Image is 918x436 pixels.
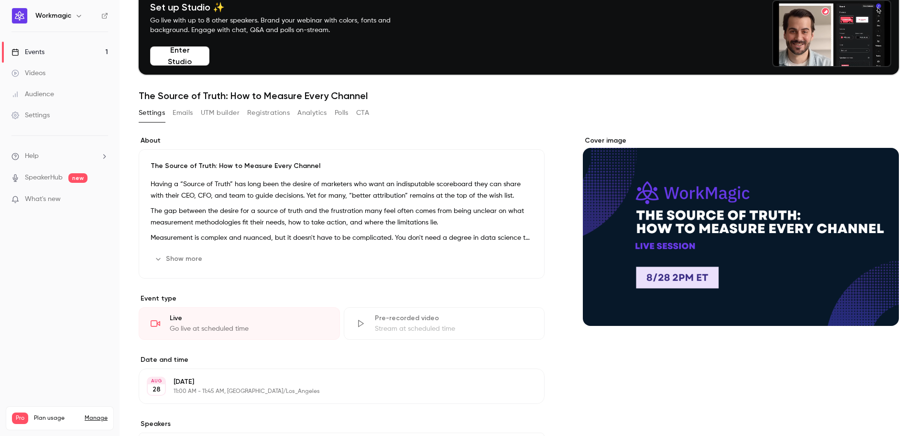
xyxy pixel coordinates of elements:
[375,324,533,334] div: Stream at scheduled time
[201,105,240,121] button: UTM builder
[173,105,193,121] button: Emails
[25,151,39,161] span: Help
[139,90,899,101] h1: The Source of Truth: How to Measure Every Channel
[297,105,327,121] button: Analytics
[151,232,533,244] p: Measurement is complex and nuanced, but it doesn't have to be complicated. You don't need a degre...
[170,324,328,334] div: Go live at scheduled time
[11,89,54,99] div: Audience
[25,173,63,183] a: SpeakerHub
[11,111,50,120] div: Settings
[25,194,61,204] span: What's new
[34,414,79,422] span: Plan usage
[85,414,108,422] a: Manage
[151,179,533,201] p: Having a “Source of Truth” has long been the desire of marketers who want an indisputable scorebo...
[12,8,27,23] img: Workmagic
[139,136,545,145] label: About
[151,251,208,267] button: Show more
[150,1,413,13] h4: Set up Studio ✨
[174,377,494,387] p: [DATE]
[583,136,899,326] section: Cover image
[151,205,533,228] p: The gap between the desire for a source of truth and the frustration many feel often comes from b...
[170,313,328,323] div: Live
[150,16,413,35] p: Go live with up to 8 other speakers. Brand your webinar with colors, fonts and background. Engage...
[583,136,899,145] label: Cover image
[335,105,349,121] button: Polls
[139,294,545,303] p: Event type
[356,105,369,121] button: CTA
[375,313,533,323] div: Pre-recorded video
[68,173,87,183] span: new
[11,47,44,57] div: Events
[139,419,545,429] label: Speakers
[35,11,71,21] h6: Workmagic
[150,46,209,66] button: Enter Studio
[247,105,290,121] button: Registrations
[139,355,545,365] label: Date and time
[344,307,545,340] div: Pre-recorded videoStream at scheduled time
[153,385,161,394] p: 28
[11,68,45,78] div: Videos
[151,161,533,171] p: The Source of Truth: How to Measure Every Channel
[12,413,28,424] span: Pro
[174,388,494,395] p: 11:00 AM - 11:45 AM, [GEOGRAPHIC_DATA]/Los_Angeles
[139,105,165,121] button: Settings
[11,151,108,161] li: help-dropdown-opener
[139,307,340,340] div: LiveGo live at scheduled time
[148,378,165,384] div: AUG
